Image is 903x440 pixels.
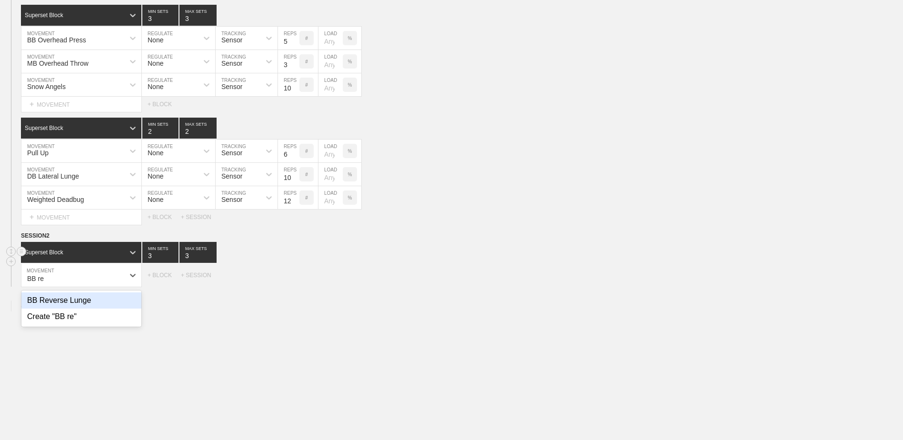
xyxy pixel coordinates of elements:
[348,195,352,200] p: %
[148,36,163,44] div: None
[148,149,163,157] div: None
[27,36,86,44] div: BB Overhead Press
[27,196,84,203] div: Weighted Deadbug
[27,83,66,90] div: Snow Angels
[148,101,181,108] div: + BLOCK
[148,196,163,203] div: None
[21,292,141,309] div: BB Reverse Lunge
[855,394,903,440] iframe: Chat Widget
[30,100,34,108] span: +
[305,149,308,154] p: #
[318,73,343,96] input: Any
[21,210,142,225] div: MOVEMENT
[348,149,352,154] p: %
[305,195,308,200] p: #
[148,214,181,220] div: + BLOCK
[318,27,343,50] input: Any
[21,302,25,310] span: +
[221,196,242,203] div: Sensor
[181,214,219,220] div: + SESSION
[221,36,242,44] div: Sensor
[25,249,63,256] div: Superset Block
[27,172,79,180] div: DB Lateral Lunge
[318,50,343,73] input: Any
[21,309,141,325] div: Create "BB re"
[221,83,242,90] div: Sensor
[305,172,308,177] p: #
[179,242,217,263] input: None
[179,5,217,26] input: None
[305,36,308,41] p: #
[305,59,308,64] p: #
[148,272,181,279] div: + BLOCK
[221,60,242,67] div: Sensor
[179,118,217,139] input: None
[21,97,142,112] div: MOVEMENT
[348,36,352,41] p: %
[305,82,308,88] p: #
[27,60,89,67] div: MB Overhead Throw
[25,125,63,131] div: Superset Block
[348,172,352,177] p: %
[348,82,352,88] p: %
[27,149,49,157] div: Pull Up
[25,12,63,19] div: Superset Block
[318,163,343,186] input: Any
[21,300,66,311] div: WEEK 5
[318,140,343,162] input: Any
[221,149,242,157] div: Sensor
[348,59,352,64] p: %
[30,213,34,221] span: +
[221,172,242,180] div: Sensor
[148,60,163,67] div: None
[318,186,343,209] input: Any
[148,83,163,90] div: None
[148,172,163,180] div: None
[181,272,219,279] div: + SESSION
[21,232,50,239] span: SESSION 2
